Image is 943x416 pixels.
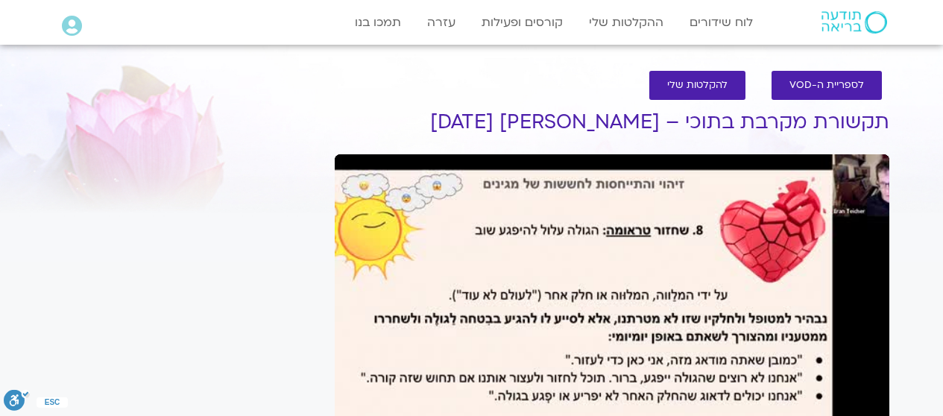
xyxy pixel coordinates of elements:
span: להקלטות שלי [667,80,728,91]
a: תמכו בנו [347,8,409,37]
h1: תקשורת מקרבת בתוכי – [PERSON_NAME] [DATE] [335,111,889,133]
a: לוח שידורים [682,8,760,37]
a: לספריית ה-VOD [772,71,882,100]
span: לספריית ה-VOD [789,80,864,91]
a: ההקלטות שלי [581,8,671,37]
a: קורסים ופעילות [474,8,570,37]
a: עזרה [420,8,463,37]
a: להקלטות שלי [649,71,745,100]
img: תודעה בריאה [821,11,887,34]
